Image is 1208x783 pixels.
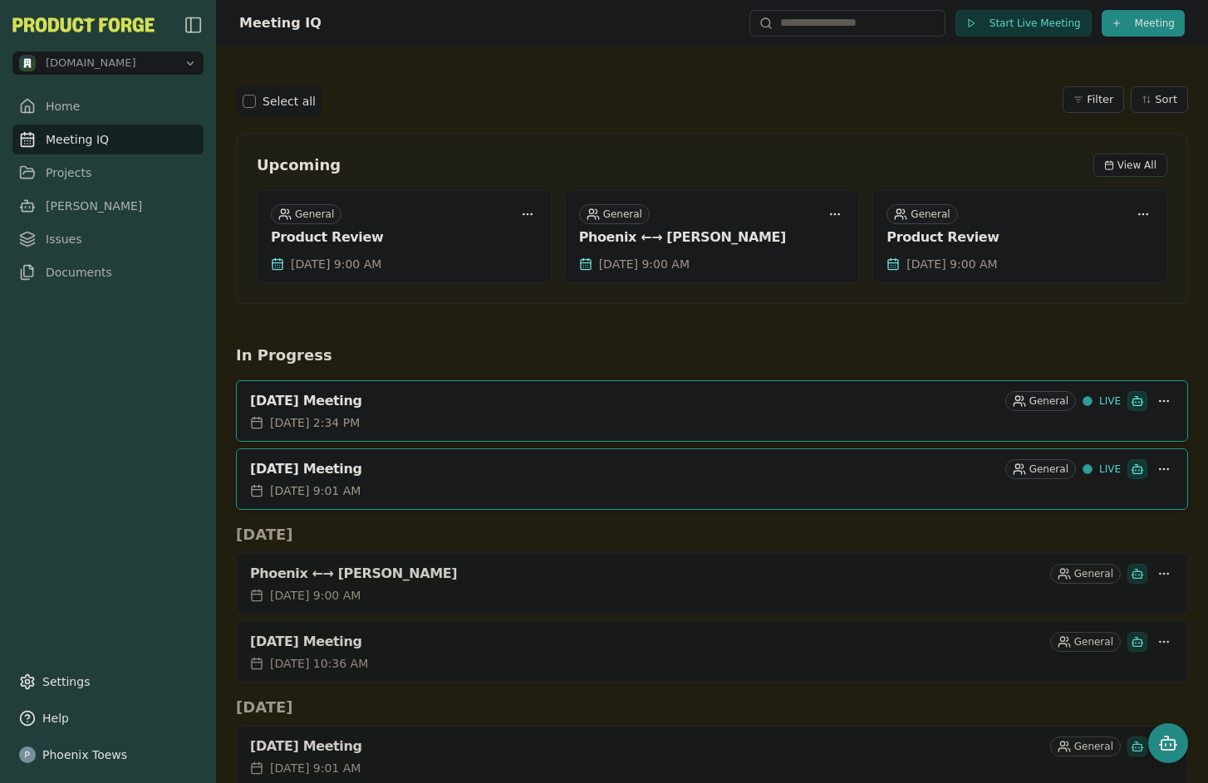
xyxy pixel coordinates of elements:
[1133,204,1153,224] button: More options
[239,13,322,33] h1: Meeting IQ
[12,17,155,32] button: PF-Logo
[236,523,1188,546] h2: [DATE]
[236,448,1188,510] a: [DATE] MeetingGeneralLIVE[DATE] 9:01 AM
[1099,462,1121,476] span: LIVE
[599,256,690,272] span: [DATE] 9:00 AM
[46,231,82,247] span: Issues
[1050,737,1121,756] div: General
[270,482,361,499] span: [DATE] 9:01 AM
[12,125,204,154] a: Meeting IQ
[257,154,341,177] h2: Upcoming
[46,131,109,148] span: Meeting IQ
[19,746,36,763] img: profile
[250,634,1043,650] div: [DATE] Meeting
[825,204,845,224] button: More options
[12,740,204,770] button: Phoenix Toews
[46,164,91,181] span: Projects
[12,703,204,733] button: Help
[263,93,316,110] label: Select all
[250,461,999,477] div: [DATE] Meeting
[955,10,1092,37] button: Start Live Meeting
[1127,632,1147,652] div: Smith has been invited
[1127,459,1147,479] div: Smith has been invited
[1127,564,1147,584] div: Smith has been invited
[1127,391,1147,411] div: Smith has been invited
[271,204,341,224] div: General
[12,17,155,32] img: Product Forge
[12,51,204,75] button: Open organization switcher
[12,667,204,697] a: Settings
[1005,391,1076,411] div: General
[184,15,204,35] button: Close Sidebar
[250,738,1043,755] div: [DATE] Meeting
[1148,723,1188,763] button: Open chat
[1050,564,1121,584] div: General
[1154,564,1174,584] button: More options
[236,696,1188,719] h2: [DATE]
[236,344,1188,367] h2: In Progress
[236,553,1188,614] a: Phoenix ←→ [PERSON_NAME]General[DATE] 9:00 AM
[1154,632,1174,652] button: More options
[46,264,112,281] span: Documents
[184,15,204,35] img: sidebar
[579,229,846,246] div: Phoenix ←→ [PERSON_NAME]
[270,414,360,431] span: [DATE] 2:34 PM
[46,98,80,115] span: Home
[579,204,650,224] div: General
[518,204,538,224] button: More options
[1131,86,1188,113] button: Sort
[46,198,142,214] span: [PERSON_NAME]
[906,256,997,272] span: [DATE] 9:00 AM
[12,257,204,287] a: Documents
[12,224,204,254] a: Issues
[886,229,1153,246] div: Product Review
[236,380,1188,442] a: [DATE] MeetingGeneralLIVE[DATE] 2:34 PM
[1135,17,1175,30] span: Meeting
[19,55,36,71] img: methodic.work
[271,229,538,246] div: Product Review
[1102,10,1185,37] button: Meeting
[291,256,381,272] span: [DATE] 9:00 AM
[46,56,136,71] span: methodic.work
[1005,459,1076,479] div: General
[1117,159,1156,172] span: View All
[250,565,1043,582] div: Phoenix ←→ [PERSON_NAME]
[12,91,204,121] a: Home
[12,191,204,221] a: [PERSON_NAME]
[886,204,957,224] div: General
[1099,394,1121,408] span: LIVE
[236,621,1188,683] a: [DATE] MeetingGeneral[DATE] 10:36 AM
[1063,86,1124,113] button: Filter
[270,587,361,604] span: [DATE] 9:00 AM
[989,17,1081,30] span: Start Live Meeting
[1154,459,1174,479] button: More options
[12,158,204,188] a: Projects
[1093,154,1167,177] button: View All
[1127,737,1147,756] div: Smith has been invited
[270,760,361,776] span: [DATE] 9:01 AM
[270,655,368,672] span: [DATE] 10:36 AM
[250,393,999,409] div: [DATE] Meeting
[1154,391,1174,411] button: More options
[1050,632,1121,652] div: General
